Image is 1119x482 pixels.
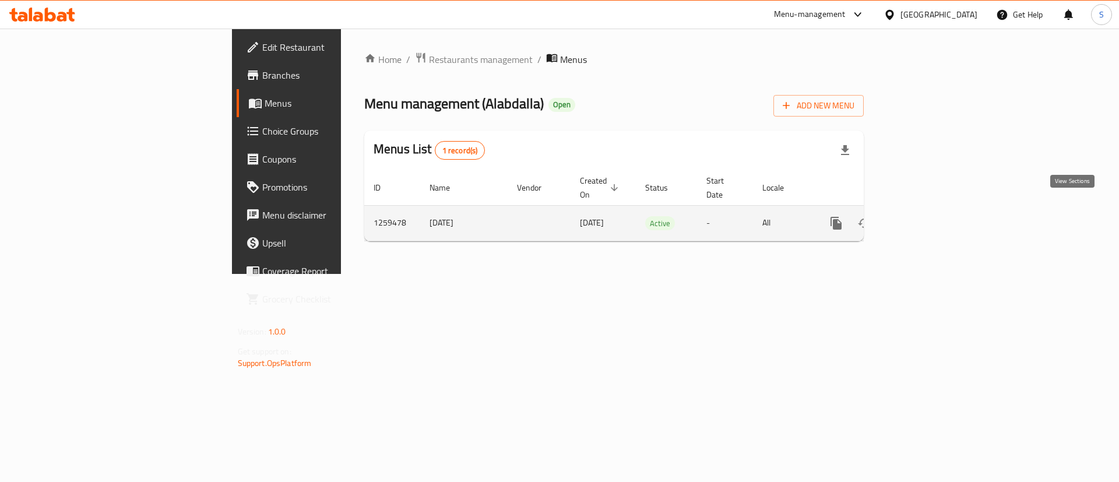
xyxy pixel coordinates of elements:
td: - [697,205,753,241]
a: Coupons [237,145,419,173]
a: Restaurants management [415,52,533,67]
button: Add New Menu [773,95,864,117]
button: Change Status [850,209,878,237]
div: Open [548,98,575,112]
span: Open [548,100,575,110]
span: Menus [560,52,587,66]
a: Promotions [237,173,419,201]
div: Total records count [435,141,485,160]
nav: breadcrumb [364,52,864,67]
span: Name [430,181,465,195]
span: Start Date [706,174,739,202]
span: Get support on: [238,344,291,359]
li: / [537,52,541,66]
button: more [822,209,850,237]
span: Grocery Checklist [262,292,410,306]
a: Menu disclaimer [237,201,419,229]
span: Menus [265,96,410,110]
a: Coverage Report [237,257,419,285]
span: S [1099,8,1104,21]
a: Upsell [237,229,419,257]
span: Vendor [517,181,557,195]
a: Support.OpsPlatform [238,356,312,371]
span: Promotions [262,180,410,194]
span: ID [374,181,396,195]
span: Choice Groups [262,124,410,138]
span: Upsell [262,236,410,250]
span: Version: [238,324,266,339]
span: 1 record(s) [435,145,485,156]
h2: Menus List [374,140,485,160]
div: Export file [831,136,859,164]
span: Created On [580,174,622,202]
span: Restaurants management [429,52,533,66]
td: [DATE] [420,205,508,241]
a: Grocery Checklist [237,285,419,313]
span: Coverage Report [262,264,410,278]
div: Menu-management [774,8,846,22]
span: Active [645,217,675,230]
th: Actions [813,170,944,206]
span: 1.0.0 [268,324,286,339]
a: Choice Groups [237,117,419,145]
span: Menu disclaimer [262,208,410,222]
td: All [753,205,813,241]
span: Menu management ( Alabdalla ) [364,90,544,117]
span: Add New Menu [783,98,854,113]
a: Menus [237,89,419,117]
a: Branches [237,61,419,89]
table: enhanced table [364,170,944,241]
span: Branches [262,68,410,82]
span: Edit Restaurant [262,40,410,54]
div: Active [645,216,675,230]
span: Coupons [262,152,410,166]
span: [DATE] [580,215,604,230]
a: Edit Restaurant [237,33,419,61]
span: Locale [762,181,799,195]
span: Status [645,181,683,195]
div: [GEOGRAPHIC_DATA] [900,8,977,21]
